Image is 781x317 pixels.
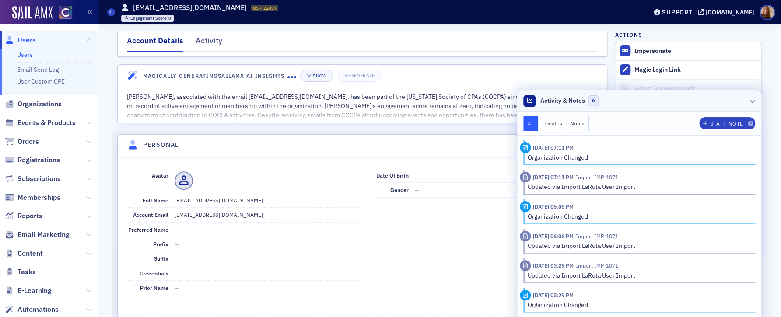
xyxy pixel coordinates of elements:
div: Organization Changed [528,300,749,310]
div: Updated via Import LaRuta User Import [528,182,749,192]
button: Notes [566,116,589,131]
div: Magic Login Link [634,66,757,74]
span: Orders [18,137,39,146]
img: SailAMX [12,6,53,20]
a: Subscriptions [5,174,61,184]
span: Import IMP-1071 [574,233,618,240]
span: Content [18,249,43,258]
time: 2/17/2023 07:11 PM [533,174,574,181]
div: Adjust Account Credit [634,85,757,93]
a: View Homepage [53,6,72,21]
div: Imported Activity [520,231,531,242]
span: Memberships [18,193,60,202]
span: Account Email [133,211,168,218]
div: 0 [130,16,171,21]
time: 2/17/2023 06:06 PM [533,233,574,240]
h4: Personal [143,140,179,150]
span: — [175,270,179,277]
span: 0 [588,95,599,106]
div: Staff Note [710,122,743,126]
div: [DOMAIN_NAME] [705,8,754,16]
a: Tasks [5,267,36,277]
a: Adjust Account Credit [615,79,761,98]
span: Gender [390,186,409,193]
a: Email Send Log [17,66,59,73]
a: User Custom CPE [17,77,65,85]
a: Users [17,51,33,59]
span: Email Marketing [18,230,70,240]
div: Activity [520,290,531,301]
h4: Magically Generating SailAMX AI Insights [143,72,288,80]
button: All [523,116,538,131]
span: E-Learning [18,286,52,296]
span: Prefix [153,240,168,247]
span: USR-22477 [253,5,277,11]
span: Import IMP-1071 [574,262,618,269]
span: Import IMP-1071 [574,174,618,181]
span: Registrations [18,155,60,165]
span: Automations [18,305,59,314]
div: Engagement Score: 0 [121,15,174,22]
dd: [EMAIL_ADDRESS][DOMAIN_NAME] [175,193,357,207]
dd: [EMAIL_ADDRESS][DOMAIN_NAME] [175,208,357,222]
div: Imported Activity [520,260,531,271]
div: Activity [196,35,222,51]
span: Events & Products [18,118,76,128]
a: Reports [5,211,42,221]
span: — [175,255,179,262]
a: Memberships [5,193,60,202]
button: Impersonate [634,47,671,55]
button: Staff Note [699,117,756,129]
div: Show [313,73,326,78]
button: Updates [538,116,567,131]
a: E-Learning [5,286,52,296]
a: Organizations [5,99,62,109]
span: — [175,284,179,291]
button: Magic Login Link [615,60,761,79]
img: SailAMX [59,6,72,19]
span: — [175,240,179,247]
span: Organizations [18,99,62,109]
a: Email Marketing [5,230,70,240]
div: Support [662,8,692,16]
span: Credentials [140,270,168,277]
span: — [415,186,419,193]
div: Activity [520,201,531,212]
span: — [175,226,179,233]
time: 2/17/2023 07:11 PM [533,144,574,151]
button: Show [300,70,333,82]
a: Automations [5,305,59,314]
span: Avatar [152,172,168,179]
span: Reports [18,211,42,221]
span: — [415,172,419,179]
span: Tasks [18,267,36,277]
span: Full Name [143,197,168,204]
a: Events & Products [5,118,76,128]
span: Profile [760,5,775,20]
span: Engagement Score : [130,15,168,21]
div: Organization Changed [528,153,749,162]
time: 2/17/2023 05:29 PM [533,292,574,299]
time: 2/17/2023 05:29 PM [533,262,574,269]
span: Users [18,35,36,45]
a: Orders [5,137,39,146]
span: Subscriptions [18,174,61,184]
div: Organization Changed [528,212,749,221]
div: Imported Activity [520,172,531,183]
div: Updated via Import LaRuta User Import [528,271,749,280]
button: Regenerate [338,70,381,82]
button: [DOMAIN_NAME] [697,9,757,15]
div: Activity [520,142,531,153]
h1: [EMAIL_ADDRESS][DOMAIN_NAME] [133,3,247,13]
a: Users [5,35,36,45]
a: Registrations [5,155,60,165]
h4: Actions [615,31,642,38]
span: Date of Birth [376,172,409,179]
span: Prior Name [140,284,168,291]
time: 2/17/2023 06:06 PM [533,203,574,210]
span: Suffix [154,255,168,262]
div: Account Details [127,35,183,52]
div: Updated via Import LaRuta User Import [528,241,749,251]
span: Activity & Notes [540,96,585,105]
